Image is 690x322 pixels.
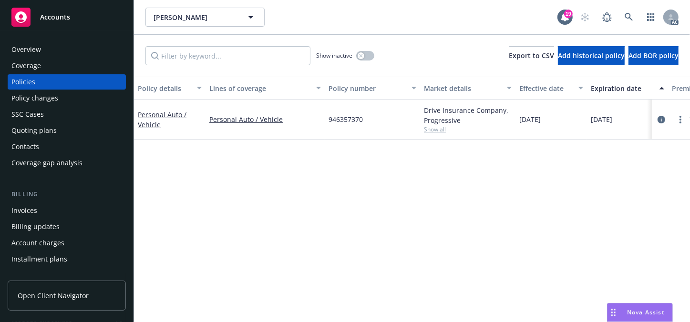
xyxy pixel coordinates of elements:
button: [PERSON_NAME] [145,8,265,27]
button: Policy number [325,77,420,100]
span: Show all [424,125,512,133]
div: Installment plans [11,252,67,267]
input: Filter by keyword... [145,46,310,65]
div: Policies [11,74,35,90]
a: Coverage gap analysis [8,155,126,171]
a: SSC Cases [8,107,126,122]
div: Account charges [11,235,64,251]
div: Policy number [329,83,406,93]
a: Quoting plans [8,123,126,138]
button: Export to CSV [509,46,554,65]
div: 19 [564,10,573,18]
div: Overview [11,42,41,57]
div: Expiration date [591,83,654,93]
button: Add BOR policy [628,46,679,65]
div: Quoting plans [11,123,57,138]
a: circleInformation [656,114,667,125]
button: Add historical policy [558,46,625,65]
a: Search [619,8,639,27]
div: Invoices [11,203,37,218]
a: Billing updates [8,219,126,234]
span: Add historical policy [558,51,625,60]
a: Accounts [8,4,126,30]
div: Drag to move [608,303,619,322]
button: Expiration date [587,77,668,100]
button: Policy details [134,77,206,100]
span: Open Client Navigator [18,291,89,301]
div: Policy details [138,83,191,93]
a: Overview [8,42,126,57]
a: Policy changes [8,91,126,106]
a: Start snowing [576,8,595,27]
span: Export to CSV [509,51,554,60]
span: [PERSON_NAME] [154,12,236,22]
span: [DATE] [519,114,541,124]
div: Billing [8,190,126,199]
div: Coverage [11,58,41,73]
span: Nova Assist [627,308,665,316]
span: 946357370 [329,114,363,124]
a: Switch app [641,8,660,27]
button: Lines of coverage [206,77,325,100]
a: more [675,114,686,125]
div: Coverage gap analysis [11,155,82,171]
div: Lines of coverage [209,83,310,93]
a: Installment plans [8,252,126,267]
button: Effective date [515,77,587,100]
div: Market details [424,83,501,93]
div: SSC Cases [11,107,44,122]
a: Personal Auto / Vehicle [209,114,321,124]
a: Policies [8,74,126,90]
span: Show inactive [316,51,352,60]
button: Nova Assist [607,303,673,322]
div: Billing updates [11,219,60,234]
div: Drive Insurance Company, Progressive [424,105,512,125]
span: Add BOR policy [628,51,679,60]
span: [DATE] [591,114,612,124]
div: Contacts [11,139,39,154]
div: Policy changes [11,91,58,106]
a: Personal Auto / Vehicle [138,110,186,129]
a: Account charges [8,235,126,251]
a: Invoices [8,203,126,218]
a: Report a Bug [597,8,617,27]
button: Market details [420,77,515,100]
div: Effective date [519,83,573,93]
a: Contacts [8,139,126,154]
a: Coverage [8,58,126,73]
span: Accounts [40,13,70,21]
